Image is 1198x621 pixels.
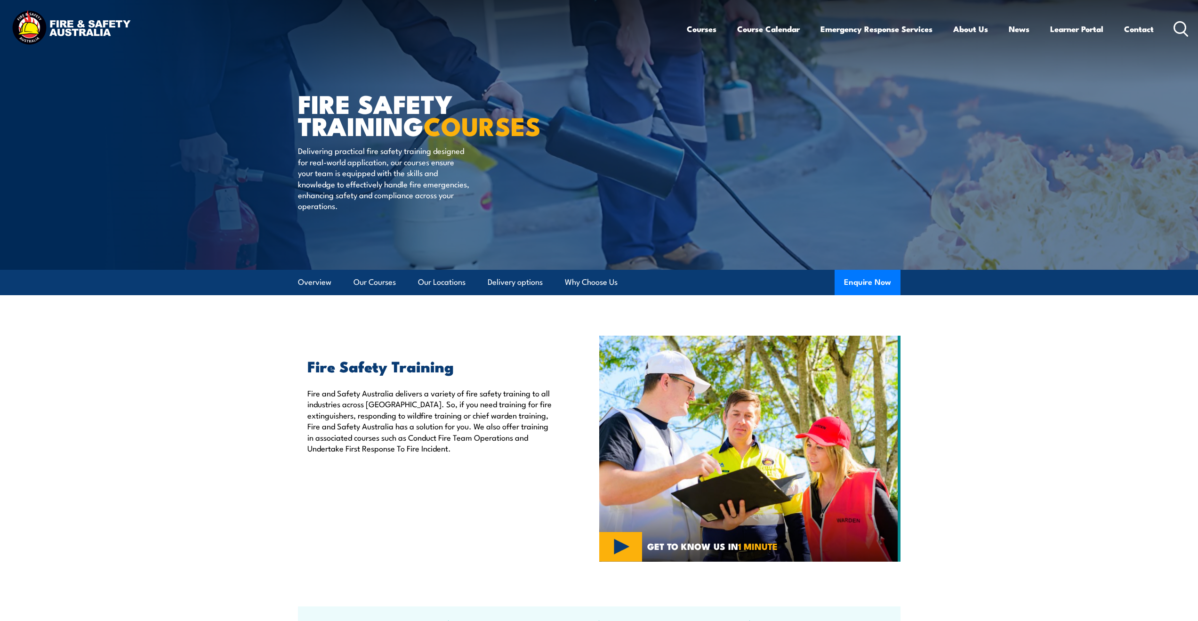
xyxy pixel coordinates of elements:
[599,336,901,562] img: Fire Safety Training Courses
[298,145,470,211] p: Delivering practical fire safety training designed for real-world application, our courses ensure...
[418,270,466,295] a: Our Locations
[424,105,541,145] strong: COURSES
[488,270,543,295] a: Delivery options
[1124,16,1154,41] a: Contact
[647,542,778,550] span: GET TO KNOW US IN
[354,270,396,295] a: Our Courses
[835,270,901,295] button: Enquire Now
[1050,16,1103,41] a: Learner Portal
[298,92,531,136] h1: FIRE SAFETY TRAINING
[820,16,933,41] a: Emergency Response Services
[565,270,618,295] a: Why Choose Us
[738,539,778,553] strong: 1 MINUTE
[687,16,716,41] a: Courses
[1009,16,1029,41] a: News
[298,270,331,295] a: Overview
[953,16,988,41] a: About Us
[307,359,556,372] h2: Fire Safety Training
[307,387,556,453] p: Fire and Safety Australia delivers a variety of fire safety training to all industries across [GE...
[737,16,800,41] a: Course Calendar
